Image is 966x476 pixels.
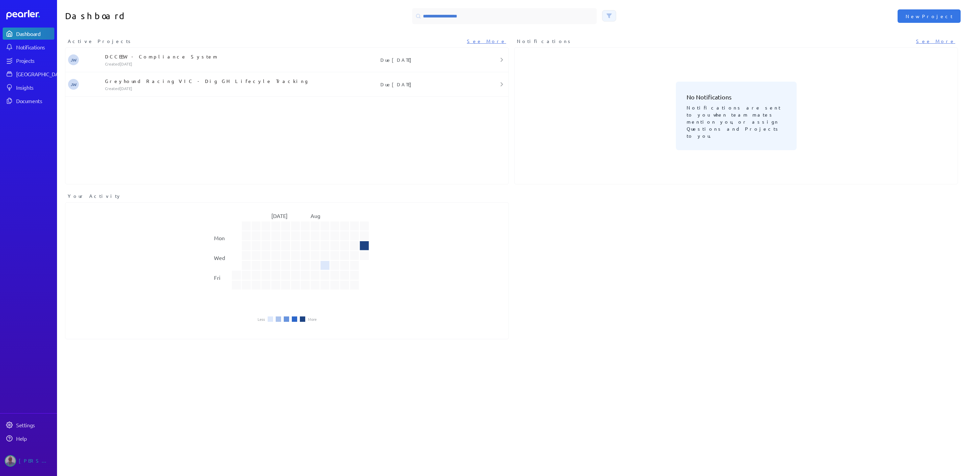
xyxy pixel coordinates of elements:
[271,212,287,219] text: [DATE]
[687,101,786,139] p: Notifications are sent to you when team mates mention you, or assign Questions and Projects to you.
[68,38,133,45] span: Active Projects
[3,41,54,53] a: Notifications
[324,56,472,63] p: Due [DATE]
[16,435,54,442] div: Help
[3,432,54,444] a: Help
[467,38,506,45] a: See More
[16,57,54,64] div: Projects
[16,97,54,104] div: Documents
[258,317,265,321] li: Less
[68,54,79,65] span: Jeremy Williams
[3,68,54,80] a: [GEOGRAPHIC_DATA]
[16,84,54,91] div: Insights
[214,274,220,281] text: Fri
[3,419,54,431] a: Settings
[3,54,54,67] a: Projects
[687,92,786,101] h3: No Notifications
[65,8,284,24] h1: Dashboard
[16,71,66,77] div: [GEOGRAPHIC_DATA]
[308,317,317,321] li: More
[3,95,54,107] a: Documents
[898,9,961,23] button: New Project
[3,452,54,469] a: Jason Riches's photo[PERSON_NAME]
[68,79,79,90] span: Jeremy Williams
[916,38,955,45] a: See More
[105,53,324,60] p: DCCEEW - Compliance System
[906,13,953,19] span: New Project
[16,30,54,37] div: Dashboard
[19,455,52,467] div: [PERSON_NAME]
[3,81,54,93] a: Insights
[311,212,320,219] text: Aug
[3,28,54,40] a: Dashboard
[105,61,324,67] p: Created [DATE]
[6,10,54,19] a: Dashboard
[324,81,472,88] p: Due [DATE]
[16,422,54,428] div: Settings
[517,38,573,45] span: Notifications
[105,78,324,84] p: Greyhound Racing VIC - Dig GH Lifecyle Tracking
[214,234,225,241] text: Mon
[5,455,16,467] img: Jason Riches
[214,254,225,261] text: Wed
[16,44,54,50] div: Notifications
[105,86,324,91] p: Created [DATE]
[68,192,122,200] span: Your Activity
